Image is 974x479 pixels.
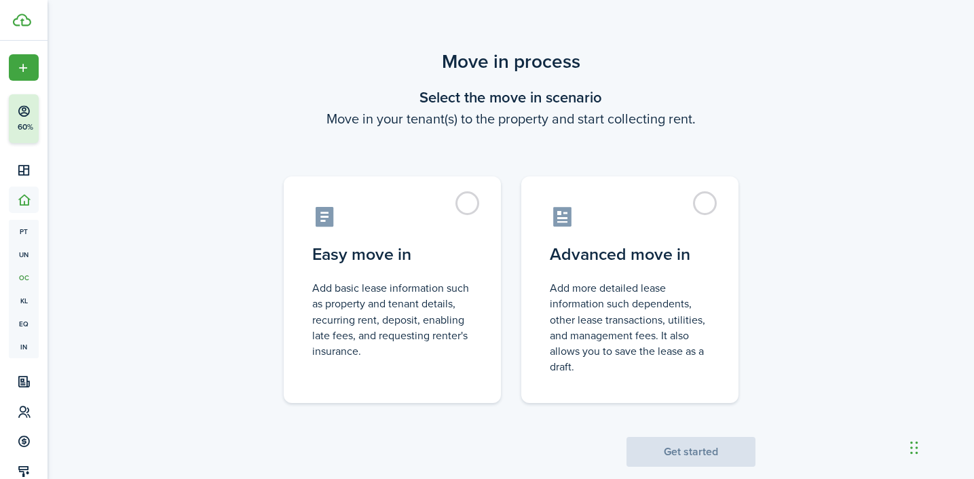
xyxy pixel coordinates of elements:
[312,280,472,359] control-radio-card-description: Add basic lease information such as property and tenant details, recurring rent, deposit, enablin...
[550,242,710,267] control-radio-card-title: Advanced move in
[9,220,39,243] a: pt
[9,312,39,335] a: eq
[550,280,710,375] control-radio-card-description: Add more detailed lease information such dependents, other lease transactions, utilities, and man...
[267,109,755,129] wizard-step-header-description: Move in your tenant(s) to the property and start collecting rent.
[267,47,755,76] scenario-title: Move in process
[9,54,39,81] button: Open menu
[9,243,39,266] a: un
[9,335,39,358] a: in
[13,14,31,26] img: TenantCloud
[9,266,39,289] a: oc
[17,121,34,133] p: 60%
[910,427,918,468] div: Drag
[906,414,974,479] iframe: Chat Widget
[267,86,755,109] wizard-step-header-title: Select the move in scenario
[9,289,39,312] a: kl
[9,94,121,143] button: 60%
[312,242,472,267] control-radio-card-title: Easy move in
